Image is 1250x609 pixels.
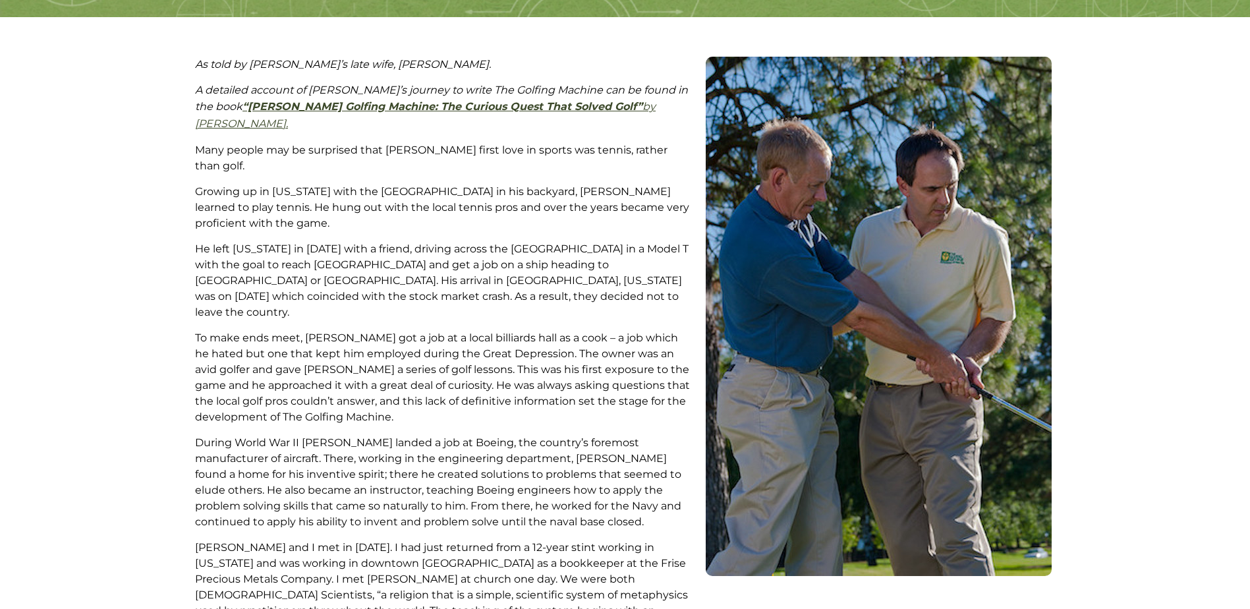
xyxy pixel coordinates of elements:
[195,100,656,130] a: “[PERSON_NAME] Golfing Machine: The Curious Quest That Solved Golf”by [PERSON_NAME].
[195,58,491,71] em: As told by [PERSON_NAME]’s late wife, [PERSON_NAME].
[195,84,688,130] em: A detailed account of [PERSON_NAME]’s journey to write The Golfing Machine can be found in the book
[242,100,642,113] strong: “[PERSON_NAME] Golfing Machine: The Curious Quest That Solved Golf”
[195,142,693,174] p: Many people may be surprised that [PERSON_NAME] first love in sports was tennis, rather than golf.
[195,435,693,530] p: During World War II [PERSON_NAME] landed a job at Boeing, the country’s foremost manufacturer of ...
[195,241,693,320] p: He left [US_STATE] in [DATE] with a friend, driving across the [GEOGRAPHIC_DATA] in a Model T wit...
[195,330,693,425] p: To make ends meet, [PERSON_NAME] got a job at a local billiards hall as a cook – a job which he h...
[195,184,693,231] p: Growing up in [US_STATE] with the [GEOGRAPHIC_DATA] in his backyard, [PERSON_NAME] learned to pla...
